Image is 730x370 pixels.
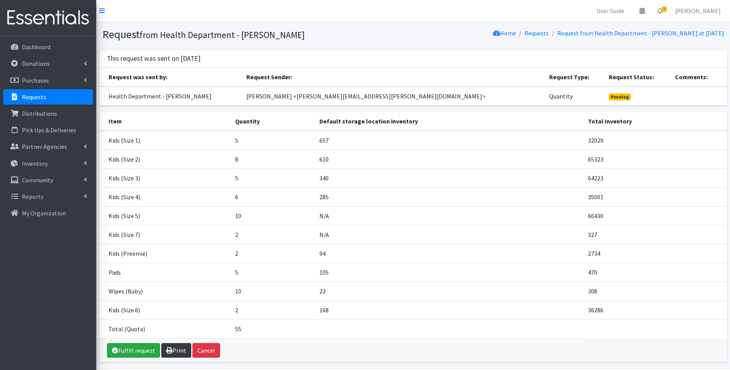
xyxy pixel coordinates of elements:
td: Kids (Size 2) [99,150,231,168]
p: Pick Ups & Deliveries [22,126,76,134]
td: 66430 [583,206,727,225]
td: Wipes (Baby) [99,282,231,300]
td: Quantity [545,87,605,106]
td: 168 [315,300,583,319]
th: Request Sender: [242,68,545,87]
a: User Guide [590,3,630,18]
p: Community [22,176,53,184]
td: 65323 [583,150,727,168]
td: 308 [583,282,727,300]
p: Distributions [22,110,57,117]
a: Home [493,29,516,37]
td: 285 [315,187,583,206]
td: Total (Quota) [99,319,231,338]
td: Kids (Size 4) [99,187,231,206]
td: 327 [583,225,727,244]
td: 470 [583,263,727,282]
td: 340 [315,168,583,187]
a: My Organization [3,205,93,221]
td: Health Department - [PERSON_NAME] [99,87,242,106]
td: 94 [315,244,583,263]
td: 32029 [583,131,727,150]
td: Pads [99,263,231,282]
th: Request Status: [604,68,670,87]
td: 64223 [583,168,727,187]
td: 5 [231,131,315,150]
td: 2 [231,244,315,263]
td: Kids (Size 7) [99,225,231,244]
td: 5 [231,263,315,282]
th: Item [99,112,231,131]
th: Default storage location inventory [315,112,583,131]
td: N/A [315,206,583,225]
a: Pick Ups & Deliveries [3,122,93,138]
td: 105 [315,263,583,282]
td: Kids (Preemie) [99,244,231,263]
a: Request from Health Department - [PERSON_NAME] at [DATE] [557,29,724,37]
a: Distributions [3,106,93,121]
td: 10 [231,206,315,225]
td: 35001 [583,187,727,206]
a: Donations [3,56,93,71]
h3: This request was sent on [DATE] [107,55,200,63]
td: Kids (Size 5) [99,206,231,225]
p: Reports [22,193,43,200]
p: Inventory [22,160,48,167]
td: N/A [315,225,583,244]
a: Dashboard [3,39,93,55]
a: Inventory [3,156,93,171]
p: Requests [22,93,46,101]
td: [PERSON_NAME] <[PERSON_NAME][EMAIL_ADDRESS][PERSON_NAME][DOMAIN_NAME]> [242,87,545,106]
td: Kids (Size 6) [99,300,231,319]
img: HumanEssentials [3,5,93,31]
th: Request Type: [545,68,605,87]
p: Dashboard [22,43,50,51]
span: 3 [662,7,667,12]
th: Request was sent by: [99,68,242,87]
th: Quantity [231,112,315,131]
td: Kids (Size 3) [99,168,231,187]
td: 6 [231,187,315,206]
span: Pending [609,93,631,100]
a: Print [161,343,191,358]
td: 8 [231,150,315,168]
td: 10 [231,282,315,300]
a: [PERSON_NAME] [669,3,727,18]
a: Partner Agencies [3,139,93,154]
button: Cancel [192,343,220,358]
th: Total Inventory [583,112,727,131]
td: 2 [231,300,315,319]
p: Partner Agencies [22,143,67,150]
th: Comments: [670,68,727,87]
a: 3 [651,3,669,18]
td: 36286 [583,300,727,319]
td: 657 [315,131,583,150]
td: 2734 [583,244,727,263]
a: Community [3,172,93,188]
td: 610 [315,150,583,168]
a: Requests [3,89,93,105]
td: 5 [231,168,315,187]
h1: Request [102,28,411,41]
p: Donations [22,60,50,67]
a: Requests [525,29,549,37]
td: 23 [315,282,583,300]
p: Purchases [22,77,49,84]
a: Reports [3,189,93,204]
td: 55 [231,319,315,338]
a: Purchases [3,73,93,88]
a: Fulfill request [107,343,160,358]
small: from Health Department - [PERSON_NAME] [140,29,305,40]
td: Kids (Size 1) [99,131,231,150]
td: 2 [231,225,315,244]
p: My Organization [22,209,66,217]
